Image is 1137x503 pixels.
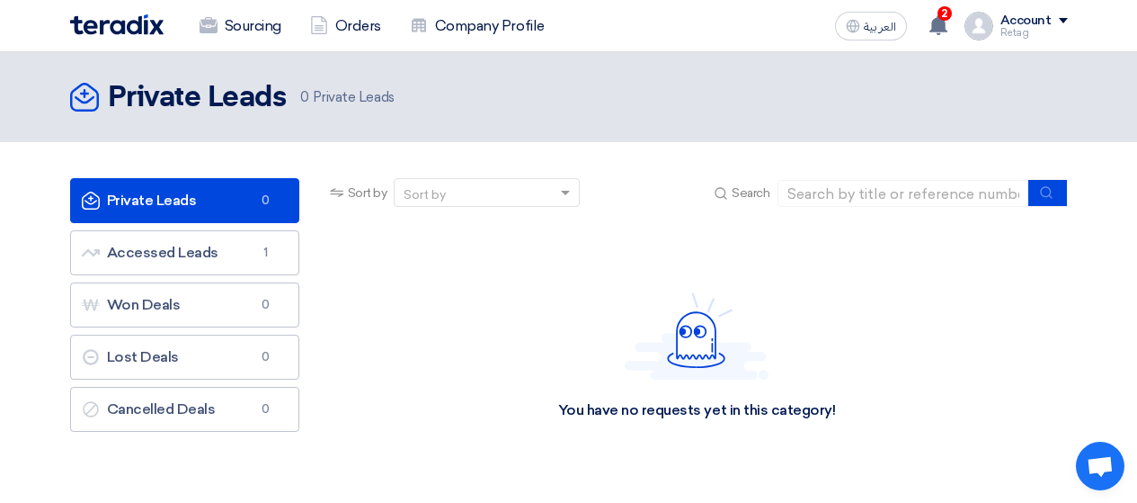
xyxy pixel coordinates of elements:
[964,12,993,40] img: profile_test.png
[255,192,277,210] span: 0
[255,348,277,366] span: 0
[1000,28,1068,38] div: Retag
[835,12,907,40] button: العربية
[864,21,896,33] span: العربية
[255,400,277,418] span: 0
[70,178,299,223] a: Private Leads0
[70,283,299,328] a: Won Deals0
[70,230,299,275] a: Accessed Leads1
[1000,13,1052,29] div: Account
[300,89,309,105] span: 0
[558,401,836,420] div: You have no requests yet in this category!
[625,292,768,380] img: Hello
[296,6,395,46] a: Orders
[300,87,394,108] span: Private Leads
[255,244,277,262] span: 1
[404,185,446,204] div: Sort by
[70,14,164,35] img: Teradix logo
[777,180,1029,207] input: Search by title or reference number
[70,335,299,380] a: Lost Deals0
[395,6,559,46] a: Company Profile
[255,296,277,314] span: 0
[70,387,299,432] a: Cancelled Deals0
[348,184,387,202] span: Sort by
[732,184,769,202] span: Search
[108,80,287,116] h2: Private Leads
[1076,442,1124,490] a: Open chat
[937,6,952,21] span: 2
[185,6,296,46] a: Sourcing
